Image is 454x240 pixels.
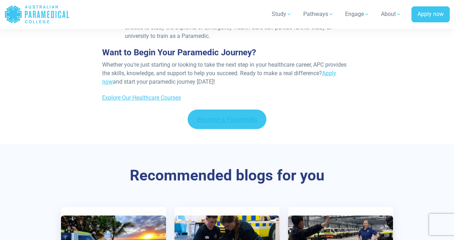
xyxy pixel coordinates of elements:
a: Explore Our Healthcare Courses [102,94,181,101]
a: Apply now [411,6,450,23]
a: Australian Paramedical College [4,3,70,26]
a: Study [267,4,296,24]
a: Pathways [299,4,338,24]
a: About [377,4,406,24]
p: Whether you’re just starting or looking to take the next step in your healthcare career, APC prov... [102,61,352,86]
a: Engage [341,4,374,24]
a: Become a Paramedic [188,110,266,129]
h3: Want to Begin Your Paramedic Journey? [102,48,352,58]
h3: Recommended blogs for you [38,167,416,185]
